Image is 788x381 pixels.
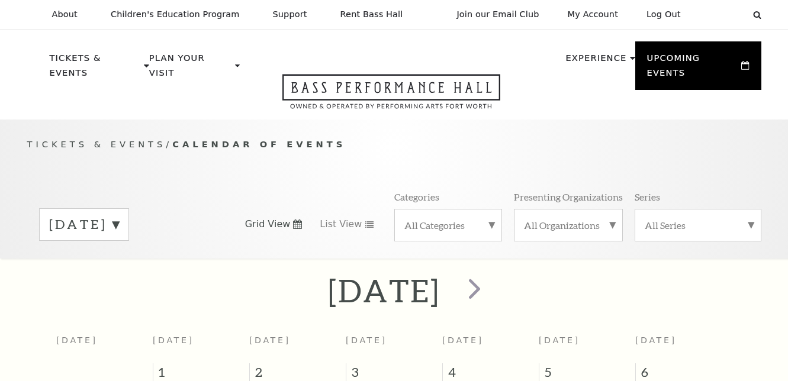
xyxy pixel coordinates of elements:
label: All Categories [404,219,492,231]
label: All Organizations [524,219,613,231]
span: List View [320,218,362,231]
select: Select: [700,9,742,20]
span: Tickets & Events [27,139,166,149]
label: [DATE] [49,215,119,234]
p: About [52,9,78,20]
span: Grid View [245,218,291,231]
p: / [27,137,761,152]
span: [DATE] [249,335,291,345]
button: next [451,270,494,312]
span: Calendar of Events [172,139,346,149]
p: Upcoming Events [647,51,739,87]
p: Support [273,9,307,20]
p: Children's Education Program [111,9,240,20]
span: [DATE] [346,335,387,345]
p: Tickets & Events [50,51,141,87]
p: Series [635,190,660,203]
p: Plan Your Visit [149,51,232,87]
span: [DATE] [635,335,677,345]
p: Experience [565,51,626,72]
th: [DATE] [56,328,153,363]
p: Rent Bass Hall [340,9,403,20]
span: [DATE] [539,335,580,345]
label: All Series [645,219,751,231]
span: [DATE] [153,335,194,345]
h2: [DATE] [328,272,440,309]
p: Presenting Organizations [514,190,623,203]
p: Categories [394,190,439,203]
span: [DATE] [442,335,484,345]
